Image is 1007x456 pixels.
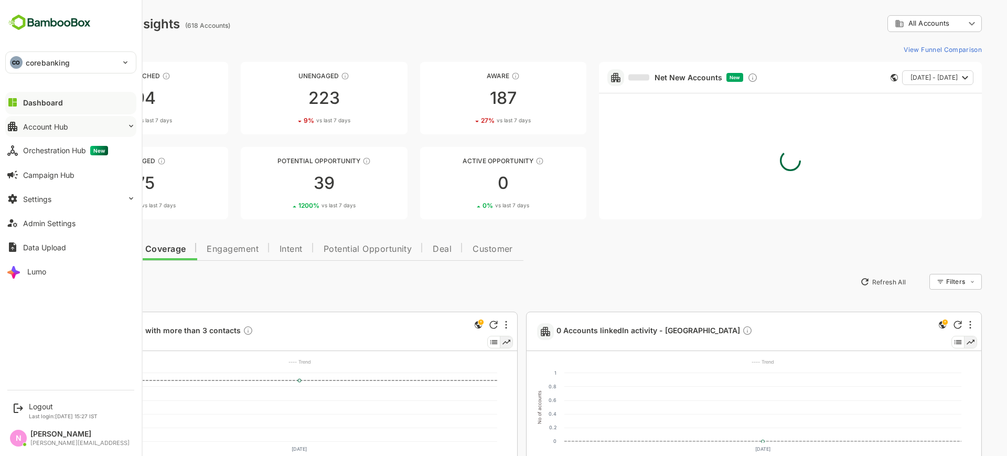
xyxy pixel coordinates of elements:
text: 0.6 [512,397,520,403]
div: All Accounts [858,19,928,28]
text: No of accounts [36,390,41,424]
div: This card does not support filter and segments [854,74,861,81]
span: Engagement [170,245,222,253]
span: vs last 7 days [105,202,139,209]
span: 0 Accounts linkedIn activity - [GEOGRAPHIC_DATA] [520,325,716,337]
div: 223 [204,90,370,107]
div: N [10,430,27,447]
text: 0 [517,438,520,444]
button: Orchestration HubNew [5,140,136,161]
div: 39 [204,175,370,192]
button: Dashboard [5,92,136,113]
a: Net New Accounts [592,73,685,82]
span: vs last 7 days [101,116,135,124]
a: 445 Accounts with more than 3 contactsDescription not present [56,325,221,337]
div: CO [10,56,23,69]
div: More [468,321,470,329]
div: Admin Settings [23,219,76,228]
text: 300 [48,397,57,403]
div: Dashboard Insights [25,16,143,31]
div: Settings [23,195,51,204]
span: vs last 7 days [458,202,492,209]
div: 75 [25,175,191,192]
div: Filters [908,272,945,291]
div: These accounts are MQAs and can be passed on to Inside Sales [326,157,334,165]
div: 9 % [267,116,314,124]
text: 0 [54,438,57,444]
a: AwareThese accounts have just entered the buying cycle and need further nurturing18727%vs last 7 ... [383,62,550,134]
div: 27 % [444,116,494,124]
p: Last login: [DATE] 15:27 IST [29,413,98,419]
div: Unreached [25,72,191,80]
span: Intent [243,245,266,253]
div: 94 [25,90,191,107]
div: These accounts have open opportunities which might be at any of the Sales Stages [499,157,507,165]
button: Lumo [5,261,136,282]
div: Data Upload [23,243,66,252]
div: More [933,321,935,329]
div: Discover new ICP-fit accounts showing engagement — via intent surges, anonymous website visits, L... [711,72,721,83]
span: vs last 7 days [460,116,494,124]
div: Unengaged [204,72,370,80]
div: These accounts have not been engaged with for a defined time period [125,72,134,80]
div: These accounts have not shown enough engagement and need nurturing [304,72,313,80]
text: 400 [48,384,57,389]
text: [DATE] [719,446,734,452]
span: All Accounts [872,19,913,27]
div: Refresh [917,321,925,329]
text: 0.2 [512,425,520,430]
text: [DATE] [255,446,270,452]
div: Description not present [705,325,716,337]
text: ---- Trend [252,359,274,365]
div: Refresh [453,321,461,329]
text: 200 [48,411,57,417]
div: [PERSON_NAME][EMAIL_ADDRESS] [30,440,130,447]
div: Logout [29,402,98,411]
text: 0.8 [512,384,520,389]
a: Potential OpportunityThese accounts are MQAs and can be passed on to Inside Sales391200%vs last 7... [204,147,370,219]
text: No of accounts [500,390,506,424]
button: [DATE] - [DATE] [865,70,937,85]
a: UnengagedThese accounts have not shown enough engagement and need nurturing2239%vs last 7 days [204,62,370,134]
div: 187 [383,90,550,107]
span: Customer [436,245,476,253]
div: Aware [383,72,550,80]
text: 100 [49,425,57,430]
span: Deal [396,245,415,253]
div: 1200 % [262,202,319,209]
div: Campaign Hub [23,171,74,179]
div: Description not present [206,325,217,337]
button: View Funnel Comparison [863,41,945,58]
a: EngagedThese accounts are warm, further nurturing would qualify them to MQAs751150%vs last 7 days [25,147,191,219]
button: Admin Settings [5,213,136,234]
text: 500 [48,370,57,376]
span: Potential Opportunity [287,245,376,253]
div: This is a global insight. Segment selection is not applicable for this view [899,319,912,333]
div: This is a global insight. Segment selection is not applicable for this view [435,319,448,333]
div: [PERSON_NAME] [30,430,130,439]
span: Data Quality and Coverage [36,245,149,253]
div: Account Hub [23,122,68,131]
div: 11 % [88,116,135,124]
div: All Accounts [851,14,945,34]
div: Lumo [27,267,46,276]
div: These accounts are warm, further nurturing would qualify them to MQAs [121,157,129,165]
div: 0 [383,175,550,192]
a: Active OpportunityThese accounts have open opportunities which might be at any of the Sales Stage... [383,147,550,219]
div: Dashboard [23,98,63,107]
span: vs last 7 days [285,202,319,209]
text: ---- Trend [715,359,737,365]
span: New [90,146,108,155]
img: undefinedjpg [5,13,14,21]
button: Account Hub [5,116,136,137]
span: [DATE] - [DATE] [874,71,921,84]
button: New Insights [25,272,102,291]
button: Settings [5,188,136,209]
span: 445 Accounts with more than 3 contacts [56,325,217,337]
button: Campaign Hub [5,164,136,185]
div: Potential Opportunity [204,157,370,165]
div: COcorebanking [6,52,136,73]
div: These accounts have just entered the buying cycle and need further nurturing [475,72,483,80]
button: Refresh All [819,273,874,290]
